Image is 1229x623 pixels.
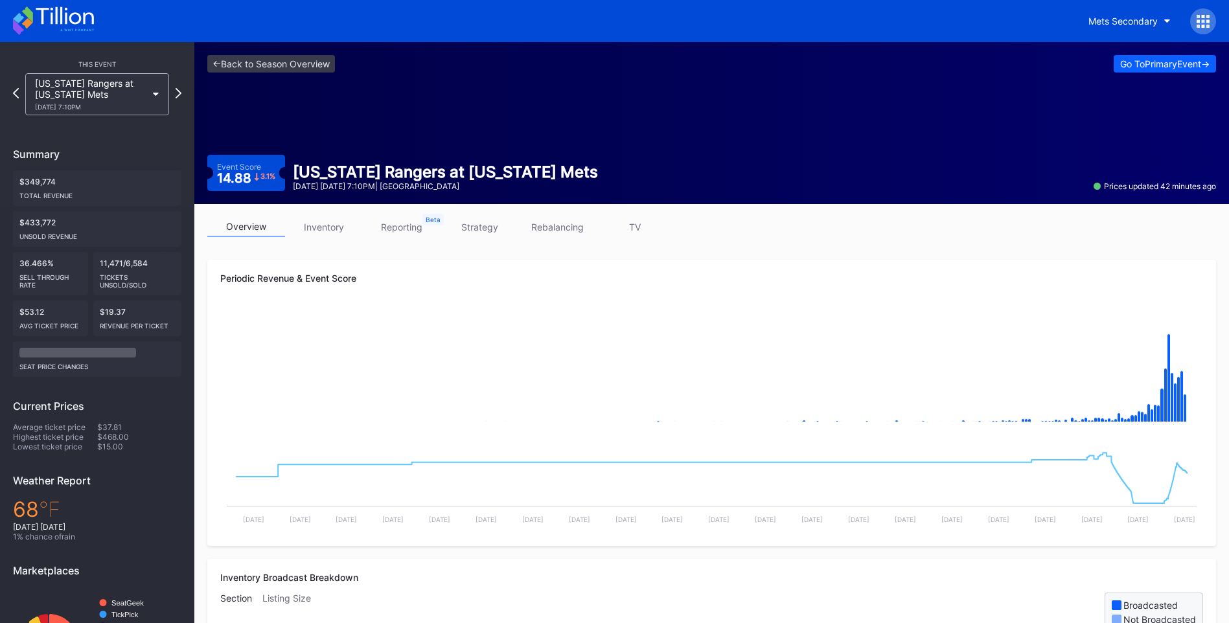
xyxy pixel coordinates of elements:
text: [DATE] [941,515,963,523]
div: Go To Primary Event -> [1120,58,1210,69]
div: Tickets Unsold/Sold [100,268,176,289]
div: [DATE] [DATE] 7:10PM | [GEOGRAPHIC_DATA] [293,181,598,191]
text: [DATE] [382,515,404,523]
div: $19.37 [93,300,182,336]
div: 68 [13,497,181,522]
div: 3.1 % [260,173,275,180]
text: [DATE] [522,515,544,523]
text: [DATE] [1127,515,1149,523]
text: TickPick [111,611,139,618]
div: [US_STATE] Rangers at [US_STATE] Mets [293,163,598,181]
div: Revenue per ticket [100,317,176,330]
a: strategy [441,217,518,237]
div: Total Revenue [19,187,175,199]
div: [DATE] 7:10PM [35,103,146,111]
text: [DATE] [336,515,357,523]
div: $468.00 [97,432,181,442]
text: [DATE] [429,515,450,523]
div: 36.466% [13,252,88,295]
text: [DATE] [1035,515,1056,523]
div: seat price changes [19,357,175,370]
div: Highest ticket price [13,432,97,442]
div: Lowest ticket price [13,442,97,451]
div: Avg ticket price [19,317,82,330]
a: overview [207,217,285,237]
text: [DATE] [1081,515,1103,523]
div: Event Score [217,162,261,172]
a: reporting [363,217,441,237]
div: Summary [13,148,181,161]
div: [DATE] [DATE] [13,522,181,532]
div: Broadcasted [1123,600,1178,611]
div: $433,772 [13,211,181,247]
text: [DATE] [615,515,637,523]
div: Current Prices [13,400,181,413]
div: $349,774 [13,170,181,206]
div: 11,471/6,584 [93,252,182,295]
svg: Chart title [220,436,1203,533]
div: [US_STATE] Rangers at [US_STATE] Mets [35,78,146,111]
text: SeatGeek [111,599,144,607]
div: 14.88 [217,172,275,185]
div: Unsold Revenue [19,227,175,240]
a: TV [596,217,674,237]
text: [DATE] [243,515,264,523]
text: [DATE] [988,515,1009,523]
div: Prices updated 42 minutes ago [1094,181,1216,191]
button: Mets Secondary [1079,9,1180,33]
svg: Chart title [220,306,1203,436]
text: [DATE] [895,515,916,523]
div: Marketplaces [13,564,181,577]
text: [DATE] [661,515,683,523]
a: <-Back to Season Overview [207,55,335,73]
a: inventory [285,217,363,237]
div: This Event [13,60,181,68]
text: [DATE] [1174,515,1195,523]
text: [DATE] [801,515,823,523]
text: [DATE] [569,515,590,523]
div: Mets Secondary [1088,16,1158,27]
div: Periodic Revenue & Event Score [220,273,1203,284]
text: [DATE] [476,515,497,523]
div: Sell Through Rate [19,268,82,289]
a: rebalancing [518,217,596,237]
div: $53.12 [13,300,88,336]
text: [DATE] [290,515,311,523]
text: [DATE] [755,515,776,523]
div: Average ticket price [13,422,97,432]
div: $37.81 [97,422,181,432]
div: 1 % chance of rain [13,532,181,541]
text: [DATE] [708,515,729,523]
div: $15.00 [97,442,181,451]
span: ℉ [39,497,60,522]
text: [DATE] [848,515,869,523]
div: Inventory Broadcast Breakdown [220,572,1203,583]
div: Weather Report [13,474,181,487]
button: Go ToPrimaryEvent-> [1114,55,1216,73]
